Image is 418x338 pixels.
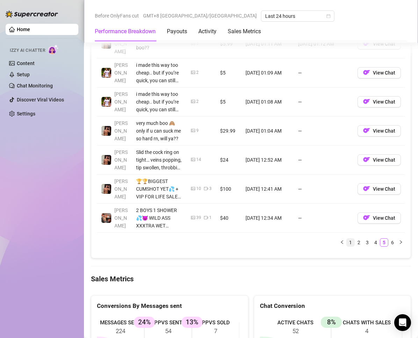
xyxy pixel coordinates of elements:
[241,87,294,117] td: [DATE] 01:08 AM
[294,175,353,204] td: —
[388,238,397,247] li: 6
[346,238,355,247] li: 1
[114,62,128,83] span: [PERSON_NAME]
[371,238,380,247] li: 4
[114,91,128,112] span: [PERSON_NAME]
[228,27,261,36] div: Sales Metrics
[338,238,346,247] li: Previous Page
[357,217,401,222] a: OFView Chat
[294,146,353,175] td: —
[363,214,370,221] img: OF
[399,240,403,244] span: right
[357,188,401,193] a: OFView Chat
[338,238,346,247] button: left
[136,90,183,113] div: i made this way too cheap.. but if you’re quick, you can still unlock it before I change my mind....
[294,204,353,233] td: —
[397,238,405,247] button: right
[373,186,395,192] span: View Chat
[17,27,30,32] a: Home
[136,206,183,230] div: 2 BOYS 1 SHOWER 💦😈 WILD ASS XXXTRA WET COLLAB WITH MY BOY! me and the boy got sweaty af and decid...
[373,215,395,221] span: View Chat
[216,58,241,87] td: $5
[196,127,199,134] div: 9
[363,69,370,76] img: OF
[241,146,294,175] td: [DATE] 12:52 AM
[101,97,111,107] img: Hector
[241,29,294,58] td: [DATE] 01:11 AM
[216,87,241,117] td: $5
[114,33,128,54] span: [PERSON_NAME]
[373,99,395,105] span: View Chat
[294,87,353,117] td: —
[372,239,380,246] a: 4
[355,238,363,247] li: 2
[10,47,45,54] span: Izzy AI Chatter
[209,214,212,221] div: 1
[373,70,395,76] span: View Chat
[17,72,30,77] a: Setup
[191,157,195,162] span: picture
[95,10,139,21] span: Before OnlyFans cut
[191,70,195,75] span: picture
[357,100,401,106] a: OFView Chat
[101,126,111,136] img: Zach
[204,216,208,220] span: video-camera
[216,204,241,233] td: $40
[136,61,183,84] div: i made this way too cheap.. but if you’re quick, you can still unlock it before I change my mind,...
[101,68,111,78] img: Hector
[191,128,195,133] span: picture
[17,111,35,117] a: Settings
[196,185,201,192] div: 10
[347,239,354,246] a: 1
[191,216,195,220] span: picture
[191,186,195,191] span: picture
[363,239,371,246] a: 3
[136,177,183,200] div: 🏆🏆BIGGEST CUMSHOT YET💦 + VIP FOR LIFE SALE 🏆🏆 FIRST EVER COCK FILLED CUM READY FOR YOU TO SUCK FU...
[340,240,344,244] span: left
[363,127,370,134] img: OF
[101,184,111,194] img: Zach
[196,98,199,105] div: 2
[48,44,59,55] img: AI Chatter
[196,40,199,47] div: 3
[241,175,294,204] td: [DATE] 12:41 AM
[216,175,241,204] td: $100
[260,301,405,311] div: Chat Conversion
[394,314,411,331] div: Open Intercom Messenger
[191,41,195,45] span: picture
[373,128,395,134] span: View Chat
[17,83,53,89] a: Chat Monitoring
[196,214,201,221] div: 39
[114,207,128,228] span: [PERSON_NAME]
[357,71,401,77] a: OFView Chat
[101,39,111,49] img: Zach
[363,156,370,163] img: OF
[294,58,353,87] td: —
[380,239,388,246] a: 5
[373,41,395,47] span: View Chat
[357,154,401,166] button: OFView Chat
[265,11,330,21] span: Last 24 hours
[216,117,241,146] td: $29.99
[241,204,294,233] td: [DATE] 12:34 AM
[326,14,331,18] span: calendar
[216,146,241,175] td: $24
[196,156,201,163] div: 14
[17,61,35,66] a: Content
[95,27,156,36] div: Performance Breakdown
[357,38,401,49] button: OFView Chat
[357,96,401,107] button: OFView Chat
[357,42,401,48] a: OFView Chat
[136,36,183,51] div: do i look good in this boo??
[6,10,58,17] img: logo-BBDzfeDw.svg
[101,155,111,165] img: Zach
[143,10,257,21] span: GMT+8 [GEOGRAPHIC_DATA]/[GEOGRAPHIC_DATA]
[136,148,183,171] div: Slid the cock ring on tight… veins popping, tip swollen, throbbing with every heartbeat. You’ve g...
[136,119,183,142] div: very much boo 🙈 only if u can suck me so hard rn, will ya??
[114,149,128,170] span: [PERSON_NAME]
[216,29,241,58] td: $5.99
[97,301,242,311] div: Conversions By Messages sent
[363,40,370,47] img: OF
